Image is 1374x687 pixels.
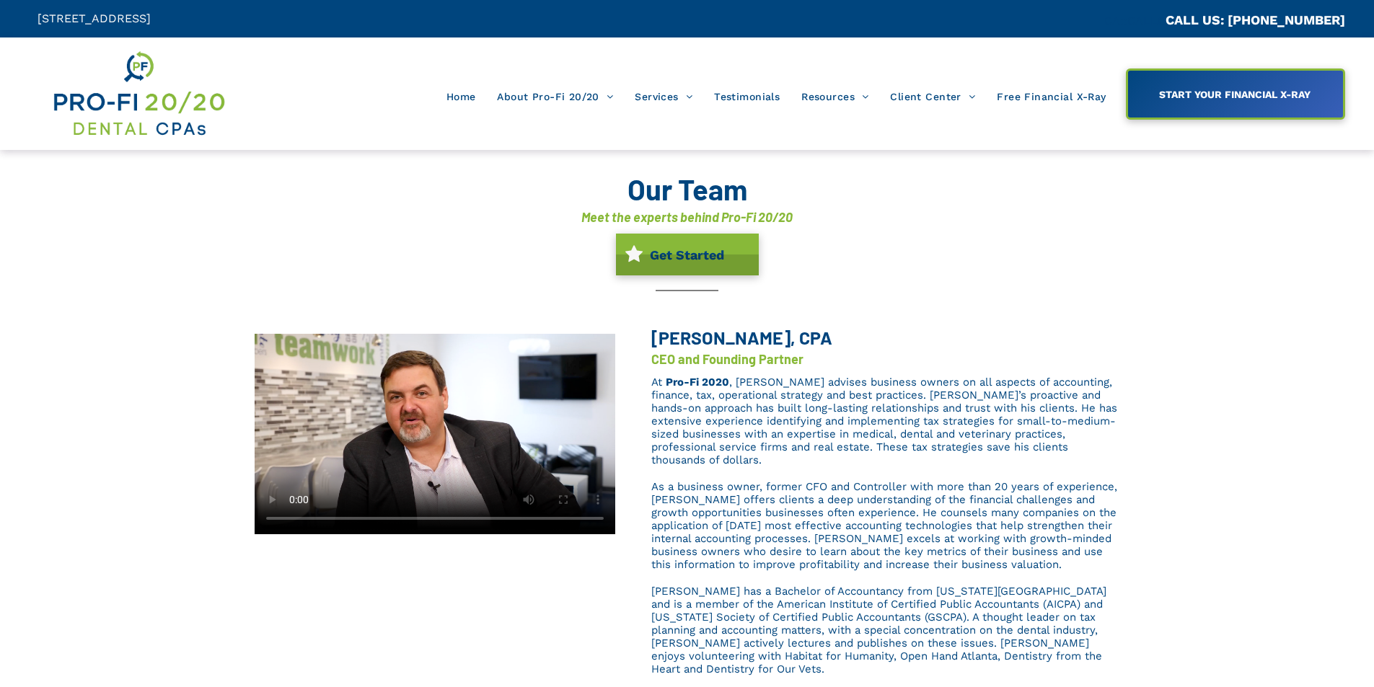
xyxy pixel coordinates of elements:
[1166,12,1345,27] a: CALL US: [PHONE_NUMBER]
[651,327,832,348] span: [PERSON_NAME], CPA
[666,376,729,389] a: Pro-Fi 2020
[651,351,803,367] font: CEO and Founding Partner
[1126,68,1345,120] a: START YOUR FINANCIAL X-RAY
[645,240,729,270] span: Get Started
[651,376,662,389] span: At
[627,172,747,206] font: Our Team
[38,12,151,25] span: [STREET_ADDRESS]
[879,83,986,110] a: Client Center
[581,209,793,225] font: Meet the experts behind Pro-Fi 20/20
[486,83,624,110] a: About Pro-Fi 20/20
[1104,14,1166,27] span: CA::CALLC
[616,234,759,275] a: Get Started
[651,480,1117,571] span: As a business owner, former CFO and Controller with more than 20 years of experience, [PERSON_NAM...
[703,83,791,110] a: Testimonials
[624,83,703,110] a: Services
[651,585,1106,675] span: [PERSON_NAME] has a Bachelor of Accountancy from [US_STATE][GEOGRAPHIC_DATA] and is a member of t...
[436,83,487,110] a: Home
[1154,81,1316,107] span: START YOUR FINANCIAL X-RAY
[791,83,879,110] a: Resources
[986,83,1117,110] a: Free Financial X-Ray
[651,376,1117,466] span: , [PERSON_NAME] advises business owners on all aspects of accounting, finance, tax, operational s...
[51,48,226,139] img: Get Dental CPA Consulting, Bookkeeping, & Bank Loans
